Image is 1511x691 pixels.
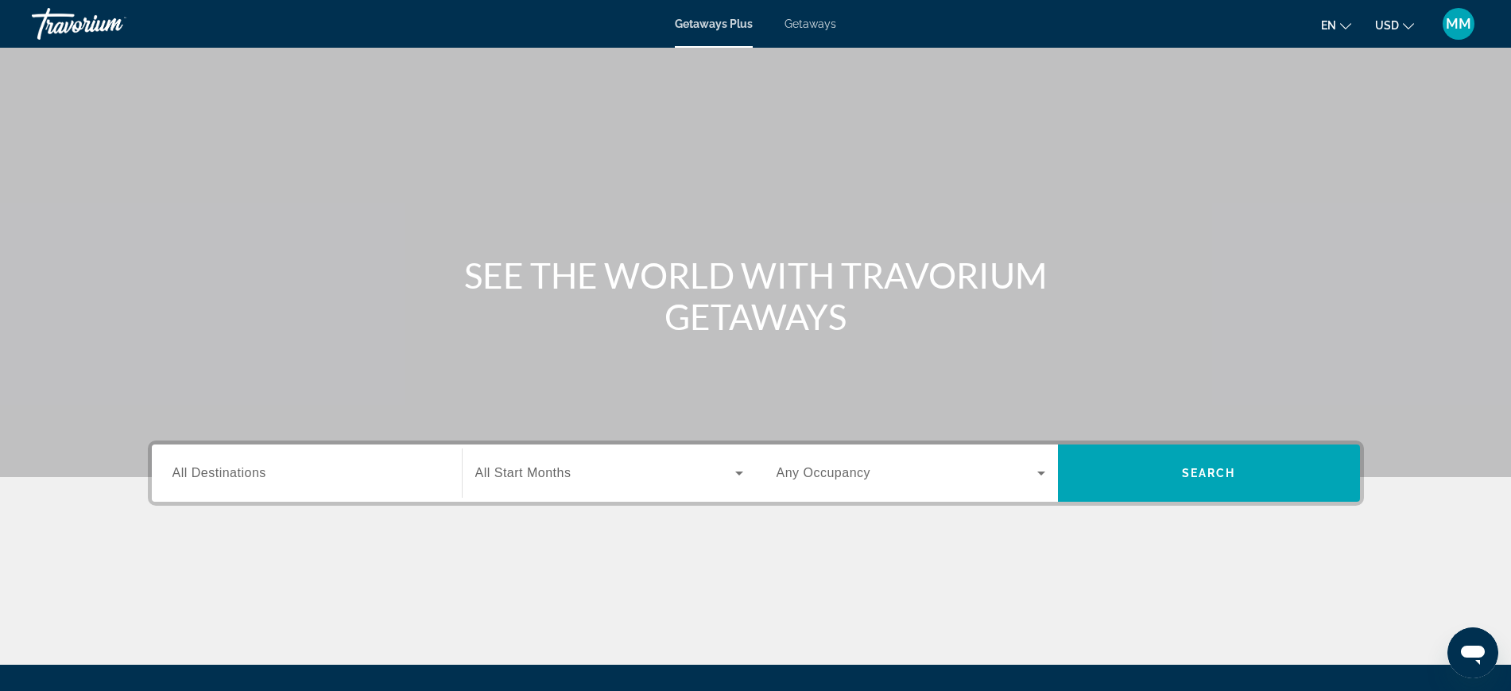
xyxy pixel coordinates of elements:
span: Search [1182,467,1236,479]
span: MM [1446,16,1471,32]
span: All Start Months [475,466,571,479]
button: Change currency [1375,14,1414,37]
a: Getaways [785,17,836,30]
iframe: Bouton de lancement de la fenêtre de messagerie [1447,627,1498,678]
span: All Destinations [172,466,266,479]
input: Select destination [172,464,441,483]
h1: SEE THE WORLD WITH TRAVORIUM GETAWAYS [458,254,1054,337]
a: Getaways Plus [675,17,753,30]
button: Change language [1321,14,1351,37]
span: USD [1375,19,1399,32]
span: en [1321,19,1336,32]
div: Search widget [152,444,1360,502]
a: Travorium [32,3,191,45]
button: User Menu [1438,7,1479,41]
span: Any Occupancy [777,466,871,479]
button: Search [1058,444,1360,502]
